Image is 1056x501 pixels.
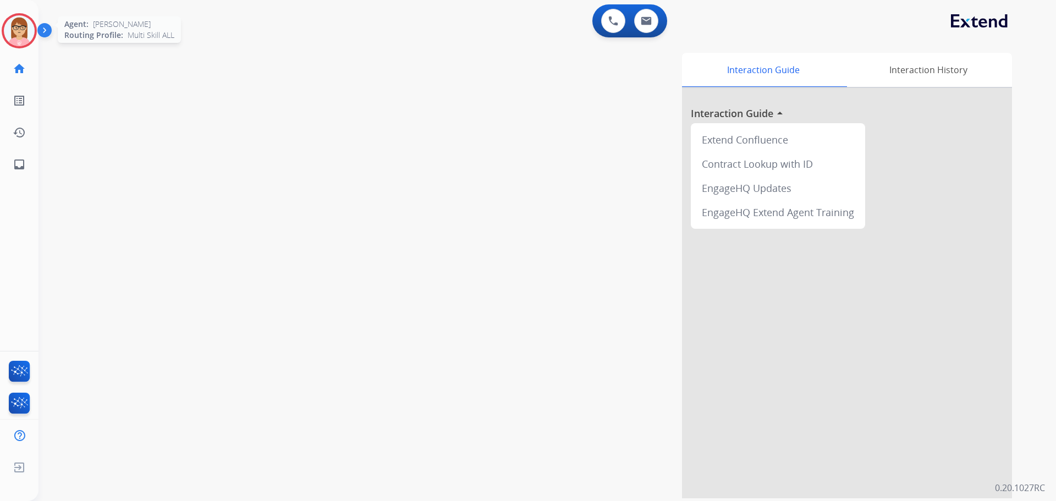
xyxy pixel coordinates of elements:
[13,158,26,171] mat-icon: inbox
[13,94,26,107] mat-icon: list_alt
[128,30,174,41] span: Multi Skill ALL
[695,200,861,224] div: EngageHQ Extend Agent Training
[64,19,89,30] span: Agent:
[13,62,26,75] mat-icon: home
[695,152,861,176] div: Contract Lookup with ID
[995,481,1045,494] p: 0.20.1027RC
[93,19,151,30] span: [PERSON_NAME]
[4,15,35,46] img: avatar
[64,30,123,41] span: Routing Profile:
[682,53,844,87] div: Interaction Guide
[844,53,1012,87] div: Interaction History
[695,176,861,200] div: EngageHQ Updates
[695,128,861,152] div: Extend Confluence
[13,126,26,139] mat-icon: history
